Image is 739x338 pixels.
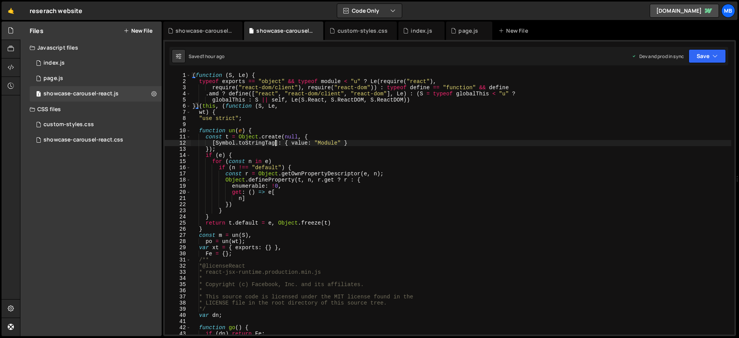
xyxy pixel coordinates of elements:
div: 24 [165,214,191,220]
div: Javascript files [20,40,162,55]
div: 23 [165,208,191,214]
div: 25 [165,220,191,226]
div: 17 [165,171,191,177]
div: Saved [189,53,224,60]
div: 10476/23765.js [30,55,162,71]
div: 18 [165,177,191,183]
div: CSS files [20,102,162,117]
div: 41 [165,318,191,325]
div: 42 [165,325,191,331]
div: 31 [165,257,191,263]
div: 7 [165,109,191,115]
div: showcase-carousel-react.css [43,137,123,143]
div: 1 [165,72,191,78]
div: 38 [165,300,191,306]
div: reserach website [30,6,83,15]
div: 3 [165,85,191,91]
div: Dev and prod in sync [632,53,684,60]
h2: Files [30,27,43,35]
div: 1 hour ago [202,53,225,60]
div: page.js [458,27,478,35]
div: 13 [165,146,191,152]
div: 26 [165,226,191,232]
span: 1 [36,92,41,98]
div: showcase-carousel-react.js [256,27,314,35]
a: MB [721,4,735,18]
div: index.js [411,27,432,35]
button: Code Only [337,4,402,18]
div: 12 [165,140,191,146]
div: 20 [165,189,191,195]
div: 8 [165,115,191,122]
div: 10476/45224.css [30,132,162,148]
div: 4 [165,91,191,97]
div: 29 [165,245,191,251]
a: [DOMAIN_NAME] [650,4,719,18]
div: New File [498,27,531,35]
div: showcase-carousel-react.css [176,27,233,35]
div: 19 [165,183,191,189]
div: 28 [165,238,191,245]
div: 15 [165,158,191,165]
div: 36 [165,288,191,294]
div: page.js [43,75,63,82]
div: 10476/38631.css [30,117,162,132]
div: 10476/45223.js [30,86,162,102]
button: Save [689,49,726,63]
div: 22 [165,201,191,208]
button: New File [124,28,152,34]
div: 11 [165,134,191,140]
div: 16 [165,165,191,171]
div: 40 [165,312,191,318]
div: custom-styles.css [43,121,94,128]
div: 6 [165,103,191,109]
div: 34 [165,275,191,281]
div: 30 [165,251,191,257]
div: 2 [165,78,191,85]
div: 32 [165,263,191,269]
div: 43 [165,331,191,337]
div: 39 [165,306,191,312]
div: 10 [165,128,191,134]
a: 🤙 [2,2,20,20]
div: 10476/23772.js [30,71,162,86]
div: 27 [165,232,191,238]
div: index.js [43,60,65,67]
div: 35 [165,281,191,288]
div: 21 [165,195,191,201]
div: 5 [165,97,191,103]
div: showcase-carousel-react.js [43,90,119,97]
div: custom-styles.css [338,27,388,35]
div: 14 [165,152,191,158]
div: 9 [165,122,191,128]
div: 37 [165,294,191,300]
div: 33 [165,269,191,275]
